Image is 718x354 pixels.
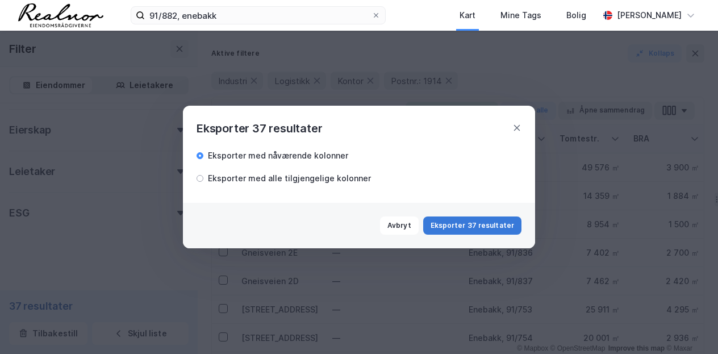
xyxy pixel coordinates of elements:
input: Søk på adresse, matrikkel, gårdeiere, leietakere eller personer [145,7,371,24]
div: Mine Tags [500,9,541,22]
div: [PERSON_NAME] [617,9,682,22]
button: Eksporter 37 resultater [423,216,521,235]
div: Eksporter med alle tilgjengelige kolonner [208,172,371,185]
div: Bolig [566,9,586,22]
div: Eksporter med nåværende kolonner [208,149,348,163]
img: realnor-logo.934646d98de889bb5806.png [18,3,103,27]
div: Eksporter 37 resultater [197,119,322,138]
button: Avbryt [380,216,419,235]
iframe: Chat Widget [661,299,718,354]
div: Kontrollprogram for chat [661,299,718,354]
div: Kart [460,9,475,22]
